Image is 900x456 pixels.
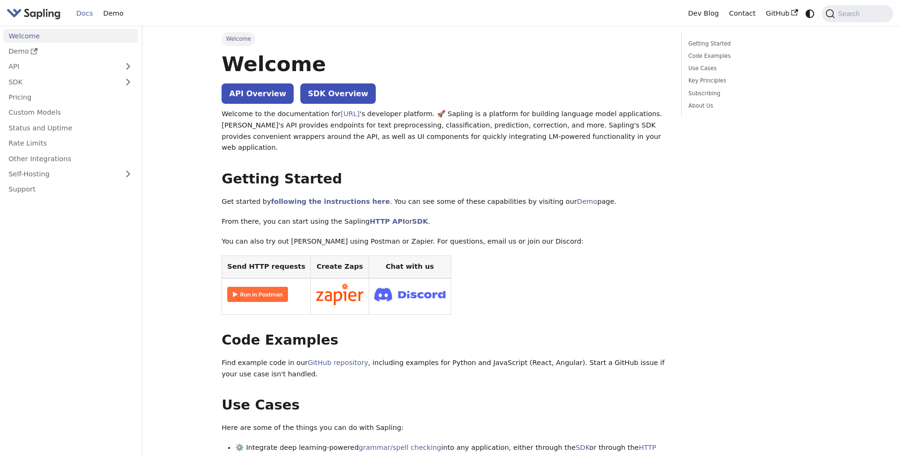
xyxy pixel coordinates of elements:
[688,64,817,73] a: Use Cases
[222,256,311,278] th: Send HTTP requests
[3,182,138,196] a: Support
[3,29,138,43] a: Welcome
[688,89,817,98] a: Subscribing
[412,218,428,225] a: SDK
[683,6,724,21] a: Dev Blog
[803,7,817,20] button: Switch between dark and light mode (currently system mode)
[3,91,138,104] a: Pricing
[222,397,668,414] h2: Use Cases
[3,137,138,150] a: Rate Limits
[222,171,668,188] h2: Getting Started
[577,198,597,205] a: Demo
[222,196,668,208] p: Get started by . You can see some of these capabilities by visiting our page.
[3,60,119,73] a: API
[222,32,255,46] span: Welcome
[308,359,368,366] a: GitHub repository
[370,218,405,225] a: HTTP API
[688,39,817,48] a: Getting Started
[761,6,803,21] a: GitHub
[227,287,288,302] img: Run in Postman
[71,6,98,21] a: Docs
[7,7,61,20] img: Sapling.ai
[3,167,138,181] a: Self-Hosting
[688,76,817,85] a: Key Principles
[835,10,865,18] span: Search
[359,444,441,451] a: grammar/spell checking
[3,106,138,119] a: Custom Models
[575,444,589,451] a: SDK
[222,422,668,434] p: Here are some of the things you can do with Sapling:
[222,332,668,349] h2: Code Examples
[222,32,668,46] nav: Breadcrumbs
[369,256,451,278] th: Chat with us
[7,7,64,20] a: Sapling.aiSapling.ai
[222,216,668,228] p: From there, you can start using the Sapling or .
[3,121,138,135] a: Status and Uptime
[222,83,294,104] a: API Overview
[222,357,668,380] p: Find example code in our , including examples for Python and JavaScript (React, Angular). Start a...
[222,236,668,247] p: You can also try out [PERSON_NAME] using Postman or Zapier. For questions, email us or join our D...
[300,83,376,104] a: SDK Overview
[222,109,668,154] p: Welcome to the documentation for 's developer platform. 🚀 Sapling is a platform for building lang...
[724,6,761,21] a: Contact
[341,110,360,118] a: [URL]
[374,285,445,304] img: Join Discord
[222,51,668,77] h1: Welcome
[119,75,138,89] button: Expand sidebar category 'SDK'
[3,152,138,165] a: Other Integrations
[822,5,893,22] button: Search (Command+K)
[3,75,119,89] a: SDK
[688,101,817,110] a: About Us
[3,45,138,58] a: Demo
[271,198,390,205] a: following the instructions here
[311,256,369,278] th: Create Zaps
[119,60,138,73] button: Expand sidebar category 'API'
[688,52,817,61] a: Code Examples
[98,6,129,21] a: Demo
[316,283,363,305] img: Connect in Zapier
